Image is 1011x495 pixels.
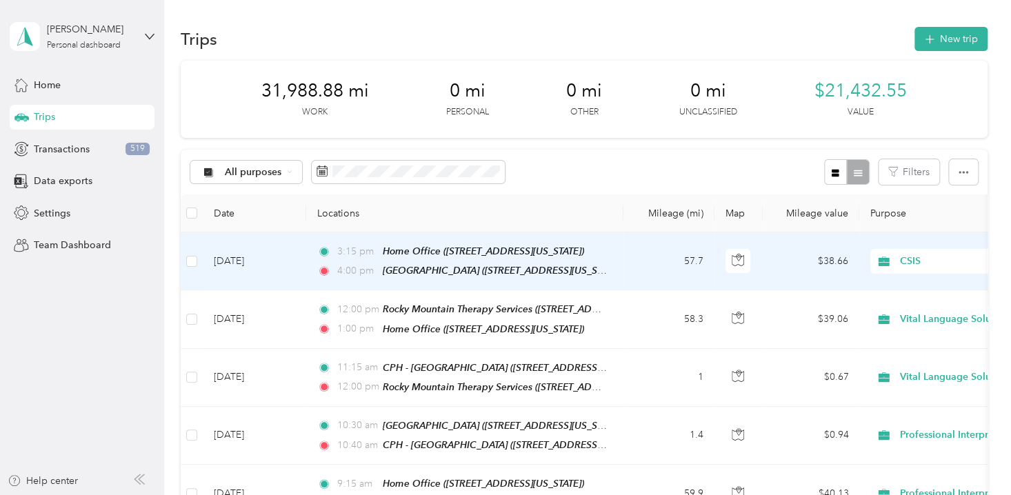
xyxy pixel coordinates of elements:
[763,349,859,407] td: $0.67
[383,265,623,276] span: [GEOGRAPHIC_DATA] ([STREET_ADDRESS][US_STATE])
[203,232,306,290] td: [DATE]
[623,349,714,407] td: 1
[383,362,729,374] span: CPH - [GEOGRAPHIC_DATA] ([STREET_ADDRESS][PERSON_NAME][US_STATE])
[302,106,328,119] p: Work
[337,476,377,492] span: 9:15 am
[126,143,150,155] span: 519
[261,80,369,102] span: 31,988.88 mi
[337,438,377,453] span: 10:40 am
[934,418,1011,495] iframe: Everlance-gr Chat Button Frame
[383,420,623,432] span: [GEOGRAPHIC_DATA] ([STREET_ADDRESS][US_STATE])
[203,290,306,348] td: [DATE]
[383,303,676,315] span: Rocky Mountain Therapy Services ([STREET_ADDRESS][US_STATE])
[34,238,111,252] span: Team Dashboard
[446,106,489,119] p: Personal
[47,41,121,50] div: Personal dashboard
[879,159,939,185] button: Filters
[181,32,217,46] h1: Trips
[337,379,377,394] span: 12:00 pm
[203,349,306,407] td: [DATE]
[34,206,70,221] span: Settings
[570,106,598,119] p: Other
[679,106,737,119] p: Unclassified
[714,194,763,232] th: Map
[34,78,61,92] span: Home
[337,263,377,279] span: 4:00 pm
[34,142,90,156] span: Transactions
[623,290,714,348] td: 58.3
[47,22,133,37] div: [PERSON_NAME]
[337,302,377,317] span: 12:00 pm
[814,80,907,102] span: $21,432.55
[450,80,486,102] span: 0 mi
[383,478,584,489] span: Home Office ([STREET_ADDRESS][US_STATE])
[383,439,729,451] span: CPH - [GEOGRAPHIC_DATA] ([STREET_ADDRESS][PERSON_NAME][US_STATE])
[623,407,714,465] td: 1.4
[383,381,676,393] span: Rocky Mountain Therapy Services ([STREET_ADDRESS][US_STATE])
[763,290,859,348] td: $39.06
[34,110,55,124] span: Trips
[763,194,859,232] th: Mileage value
[914,27,988,51] button: New trip
[8,474,78,488] button: Help center
[383,323,584,334] span: Home Office ([STREET_ADDRESS][US_STATE])
[623,232,714,290] td: 57.7
[225,168,282,177] span: All purposes
[566,80,602,102] span: 0 mi
[848,106,874,119] p: Value
[34,174,92,188] span: Data exports
[203,194,306,232] th: Date
[337,360,377,375] span: 11:15 am
[337,321,377,336] span: 1:00 pm
[337,418,377,433] span: 10:30 am
[203,407,306,465] td: [DATE]
[763,407,859,465] td: $0.94
[337,244,377,259] span: 3:15 pm
[763,232,859,290] td: $38.66
[623,194,714,232] th: Mileage (mi)
[383,245,584,256] span: Home Office ([STREET_ADDRESS][US_STATE])
[690,80,726,102] span: 0 mi
[306,194,623,232] th: Locations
